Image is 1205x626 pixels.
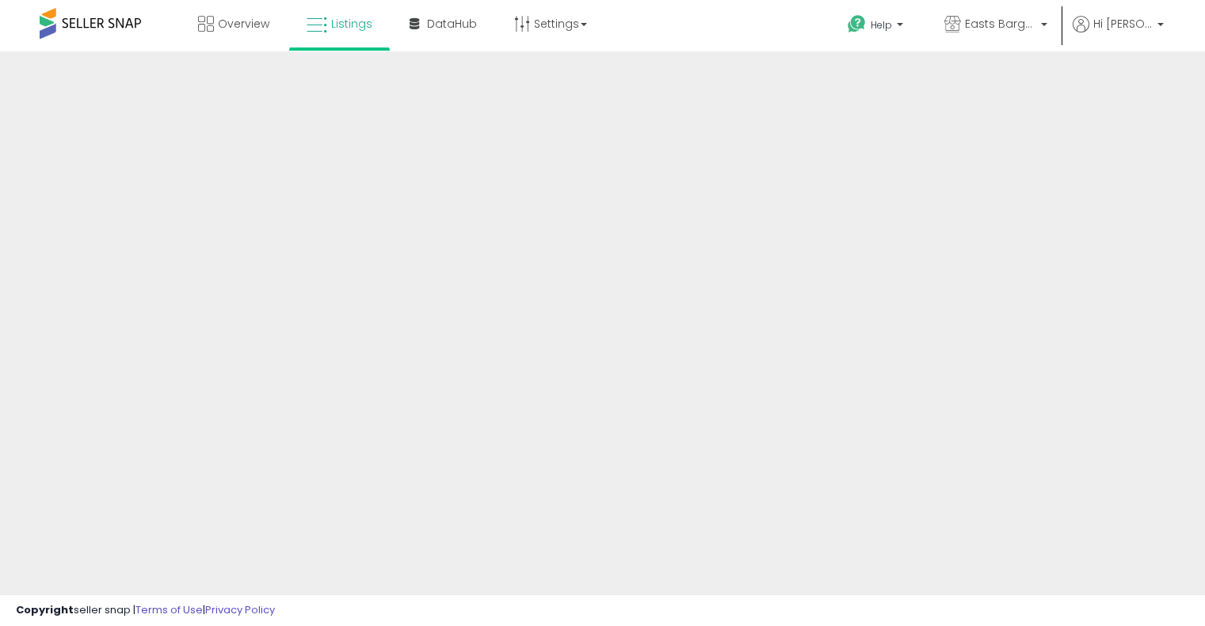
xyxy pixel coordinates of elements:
span: Overview [218,16,269,32]
i: Get Help [847,14,867,34]
span: Listings [331,16,372,32]
strong: Copyright [16,602,74,617]
span: Easts Bargains [965,16,1036,32]
a: Privacy Policy [205,602,275,617]
span: Help [871,18,892,32]
a: Help [835,2,919,51]
span: DataHub [427,16,477,32]
div: seller snap | | [16,603,275,618]
span: Hi [PERSON_NAME] [1093,16,1153,32]
a: Hi [PERSON_NAME] [1073,16,1164,51]
a: Terms of Use [135,602,203,617]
